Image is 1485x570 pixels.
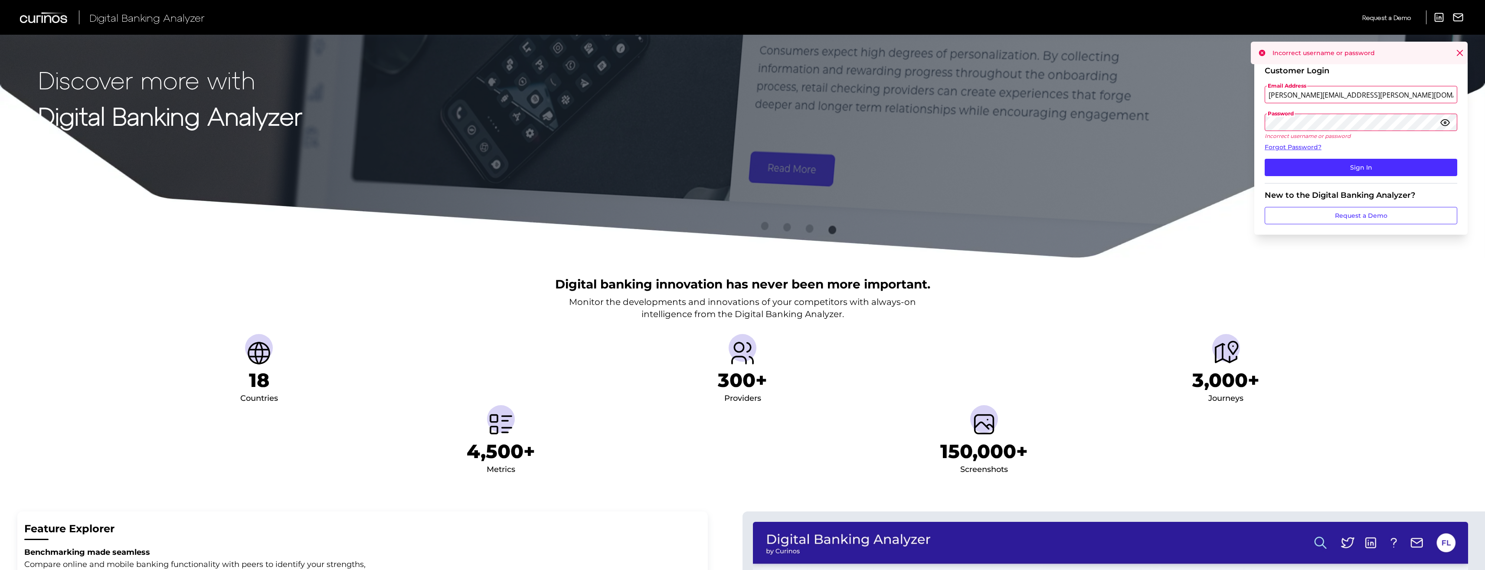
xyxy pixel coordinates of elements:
span: Password [1267,110,1295,117]
img: Screenshots [970,410,998,438]
h1: 18 [249,369,269,392]
a: Request a Demo [1362,10,1411,25]
a: Forgot Password? [1265,143,1457,152]
p: Incorrect username or password [1265,133,1457,139]
img: Countries [245,339,273,367]
div: New to the Digital Banking Analyzer? [1265,190,1457,200]
div: Incorrect username or password [1251,42,1468,64]
img: Journeys [1212,339,1240,367]
div: Metrics [487,463,515,477]
div: Screenshots [960,463,1008,477]
span: Digital Banking Analyzer [89,11,205,24]
div: Providers [724,392,761,406]
img: Curinos [20,12,69,23]
h1: 4,500+ [467,440,535,463]
strong: Digital Banking Analyzer [38,101,302,130]
span: Email Address [1267,82,1307,89]
p: Monitor the developments and innovations of your competitors with always-on intelligence from the... [569,296,916,320]
div: Countries [240,392,278,406]
img: Providers [729,339,756,367]
strong: Benchmarking made seamless [24,547,150,557]
div: Customer Login [1265,66,1457,75]
p: Discover more with [38,66,302,93]
button: Sign In [1265,159,1457,176]
span: Request a Demo [1362,14,1411,21]
h2: Digital banking innovation has never been more important. [555,276,930,292]
h1: 3,000+ [1192,369,1259,392]
div: Journeys [1208,392,1243,406]
h1: 150,000+ [940,440,1028,463]
img: Metrics [487,410,515,438]
h2: Feature Explorer [24,522,701,536]
a: Request a Demo [1265,207,1457,224]
h1: 300+ [718,369,767,392]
